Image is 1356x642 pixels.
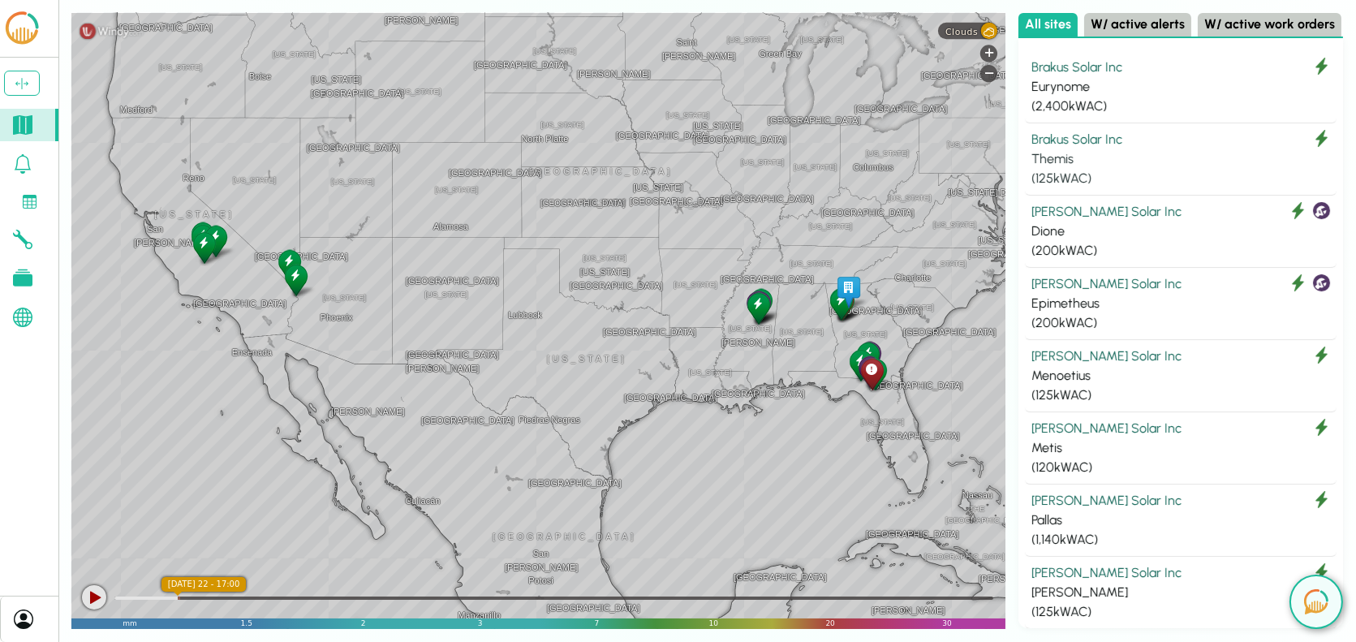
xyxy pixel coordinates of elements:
div: Menoetius [275,247,303,283]
div: Epimetheus [1031,294,1330,313]
button: [PERSON_NAME] Solar Inc Dione (200kWAC) [1025,196,1337,268]
div: [PERSON_NAME] Solar Inc [1031,274,1330,294]
div: Aura [855,338,884,375]
div: [DATE] 22 - 17:00 [161,577,247,592]
div: [PERSON_NAME] [1031,583,1330,602]
div: Eurynome [1031,77,1330,97]
div: HQ [834,274,863,310]
div: Metis [201,222,230,259]
img: LCOE.ai [2,10,41,47]
div: Menoetius [1031,366,1330,386]
div: [PERSON_NAME] Solar Inc [1031,563,1330,583]
div: Brakus Solar Inc [1031,58,1330,77]
div: Epimetheus [745,288,773,325]
div: Zoom out [980,65,997,82]
div: Asteria [827,286,855,322]
div: Styx [854,339,882,376]
button: All sites [1018,13,1078,37]
div: Clymene [188,222,217,258]
button: W/ active alerts [1084,13,1191,37]
div: Themis [744,290,773,326]
div: local time [161,577,247,592]
div: Cronus [846,347,875,383]
div: Metis [1031,438,1330,458]
div: Crius [855,353,884,390]
div: Dione [743,288,772,325]
div: ( 2,400 kWAC) [1031,97,1330,116]
div: ( 125 kWAC) [1031,169,1330,188]
div: Dione [1031,222,1330,241]
div: Select site list category [1018,13,1343,38]
button: [PERSON_NAME] Solar Inc [PERSON_NAME] (125kWAC) [1025,557,1337,629]
div: Astraeus [858,355,886,392]
div: Helios [190,229,218,265]
div: [PERSON_NAME] Solar Inc [1031,202,1330,222]
button: [PERSON_NAME] Solar Inc Pallas (1,140kWAC) [1025,485,1337,557]
div: Pallas [1031,511,1330,530]
div: ( 200 kWAC) [1031,241,1330,261]
div: Themis [1031,149,1330,169]
button: Brakus Solar Inc Eurynome (2,400kWAC) [1025,51,1337,123]
button: [PERSON_NAME] Solar Inc Metis (120kWAC) [1025,412,1337,485]
div: ( 1,140 kWAC) [1031,530,1330,549]
span: Clouds [945,26,978,37]
div: Theia [827,285,855,321]
button: Brakus Solar Inc Themis (125kWAC) [1025,123,1337,196]
button: [PERSON_NAME] Solar Inc Menoetius (125kWAC) [1025,340,1337,412]
button: [PERSON_NAME] Solar Inc Epimetheus (200kWAC) [1025,268,1337,340]
div: [PERSON_NAME] Solar Inc [1031,347,1330,366]
div: ( 200 kWAC) [1031,313,1330,333]
div: Hyperion [747,286,775,322]
button: W/ active work orders [1198,13,1341,37]
div: [PERSON_NAME] Solar Inc [1031,491,1330,511]
div: ( 125 kWAC) [1031,386,1330,405]
div: Eurynome [282,261,310,298]
div: Eurybia [188,219,217,256]
div: ( 120 kWAC) [1031,458,1330,477]
div: Zoom in [980,45,997,62]
img: open chat [1304,589,1328,614]
div: [PERSON_NAME] Solar Inc [1031,419,1330,438]
div: ( 125 kWAC) [1031,602,1330,622]
div: Brakus Solar Inc [1031,130,1330,149]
